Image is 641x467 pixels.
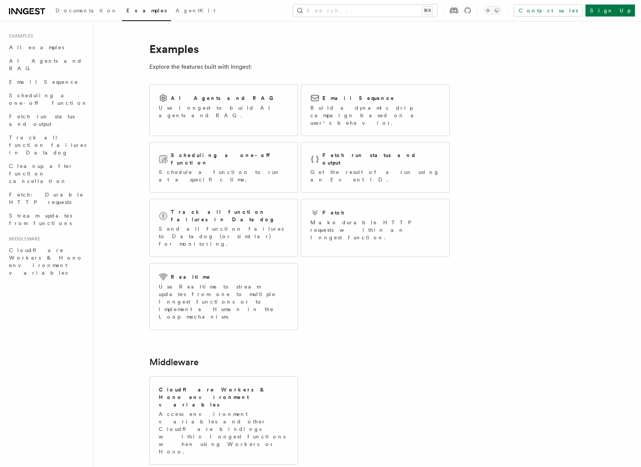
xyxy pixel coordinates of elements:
p: Explore the features built with Inngest: [149,62,450,72]
span: Examples [6,33,33,39]
p: Make durable HTTP requests within an Inngest function. [310,219,440,241]
p: Schedule a function to run at a specific time. [159,168,289,183]
p: Get the result of a run using an Event ID. [310,168,440,183]
a: All examples [6,41,88,54]
a: Scheduling a one-off functionSchedule a function to run at a specific time. [149,142,298,193]
a: Documentation [51,2,122,20]
h2: Fetch [322,209,345,216]
a: Track all function failures in Datadog [6,131,88,159]
span: Cloudflare Workers & Hono environment variables [9,247,83,276]
a: Middleware [149,357,199,367]
a: Fetch run status and outputGet the result of a run using an Event ID. [301,142,450,193]
span: Track all function failures in Datadog [9,135,86,156]
a: Track all function failures in DatadogSend all function failures to Datadog (or similar) for moni... [149,199,298,257]
a: AgentKit [171,2,220,20]
a: Email SequenceBuild a dynamic drip campaign based on a user's behavior. [301,84,450,136]
p: Use Realtime to stream updates from one to multiple Inngest functions or to implement a Human in ... [159,283,289,320]
p: Build a dynamic drip campaign based on a user's behavior. [310,104,440,127]
p: Use Inngest to build AI agents and RAG. [159,104,289,119]
a: Stream updates from functions [6,209,88,230]
a: AI Agents and RAGUse Inngest to build AI agents and RAG. [149,84,298,136]
span: Email Sequence [9,79,78,85]
span: Fetch: Durable HTTP requests [9,192,84,205]
span: AgentKit [176,8,215,14]
h2: Cloudflare Workers & Hono environment variables [159,386,289,408]
p: Send all function failures to Datadog (or similar) for monitoring. [159,225,289,248]
a: Fetch: Durable HTTP requests [6,188,88,209]
a: Fetch run status and output [6,110,88,131]
span: AI Agents and RAG [9,58,82,71]
a: Email Sequence [6,75,88,89]
a: Examples [122,2,171,21]
span: Examples [126,8,167,14]
h2: Track all function failures in Datadog [171,208,289,223]
a: Cleanup after function cancellation [6,159,88,188]
a: RealtimeUse Realtime to stream updates from one to multiple Inngest functions or to implement a H... [149,263,298,330]
span: Scheduling a one-off function [9,92,88,106]
span: Fetch run status and output [9,113,75,127]
button: Search...⌘K [293,5,437,17]
span: Stream updates from functions [9,213,72,226]
button: Toggle dark mode [483,6,501,15]
h2: Scheduling a one-off function [171,151,289,166]
span: Middleware [6,236,40,242]
span: All examples [9,44,64,50]
a: Contact sales [514,5,582,17]
span: Documentation [56,8,117,14]
a: AI Agents and RAG [6,54,88,75]
h2: Email Sequence [322,94,395,102]
h2: Fetch run status and output [322,151,440,166]
h2: AI Agents and RAG [171,94,277,102]
span: Cleanup after function cancellation [9,163,73,184]
h2: Realtime [171,273,211,281]
a: Sign Up [585,5,635,17]
kbd: ⌘K [422,7,433,14]
a: FetchMake durable HTTP requests within an Inngest function. [301,199,450,257]
a: Cloudflare Workers & Hono environment variables [6,243,88,280]
a: Cloudflare Workers & Hono environment variablesAccess environment variables and other Cloudflare ... [149,376,298,465]
p: Access environment variables and other Cloudflare bindings within Inngest functions when using Wo... [159,410,289,455]
a: Scheduling a one-off function [6,89,88,110]
h1: Examples [149,42,450,56]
